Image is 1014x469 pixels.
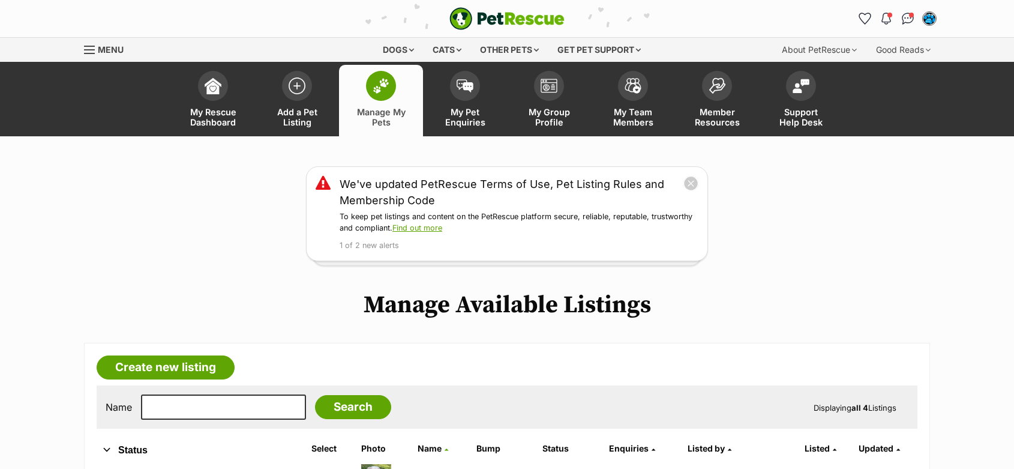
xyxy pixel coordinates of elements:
span: Add a Pet Listing [270,107,324,127]
th: Bump [472,439,536,458]
a: Enquiries [609,443,655,453]
span: My Pet Enquiries [438,107,492,127]
strong: all 4 [851,403,868,413]
a: Listed by [688,443,731,453]
img: chat-41dd97257d64d25036548639549fe6c8038ab92f7586957e7f3b1b290dea8141.svg [902,13,914,25]
ul: Account quick links [855,9,939,28]
span: My Group Profile [522,107,576,127]
a: My Pet Enquiries [423,65,507,136]
p: 1 of 2 new alerts [340,240,698,252]
a: My Rescue Dashboard [171,65,255,136]
div: About PetRescue [773,38,865,62]
img: team-members-icon-5396bd8760b3fe7c0b43da4ab00e1e3bb1a5d9ba89233759b79545d2d3fc5d0d.svg [625,78,641,94]
span: Listed [805,443,830,453]
div: Good Reads [868,38,939,62]
th: Select [307,439,355,458]
button: My account [920,9,939,28]
p: To keep pet listings and content on the PetRescue platform secure, reliable, reputable, trustwort... [340,211,698,234]
button: close [683,176,698,191]
span: Displaying Listings [814,403,896,413]
a: Updated [859,443,900,453]
a: PetRescue [449,7,565,30]
img: Lisa Green profile pic [923,13,935,25]
th: Photo [356,439,412,458]
a: Name [418,443,448,453]
img: add-pet-listing-icon-0afa8454b4691262ce3f59096e99ab1cd57d4a30225e0717b998d2c9b9846f56.svg [289,77,305,94]
img: group-profile-icon-3fa3cf56718a62981997c0bc7e787c4b2cf8bcc04b72c1350f741eb67cf2f40e.svg [541,79,557,93]
label: Name [106,402,132,413]
a: Create new listing [97,356,235,380]
button: Notifications [877,9,896,28]
span: Member Resources [690,107,744,127]
img: help-desk-icon-fdf02630f3aa405de69fd3d07c3f3aa587a6932b1a1747fa1d2bba05be0121f9.svg [793,79,809,93]
a: Add a Pet Listing [255,65,339,136]
span: Menu [98,44,124,55]
a: Menu [84,38,132,59]
img: pet-enquiries-icon-7e3ad2cf08bfb03b45e93fb7055b45f3efa6380592205ae92323e6603595dc1f.svg [457,79,473,92]
span: Manage My Pets [354,107,408,127]
img: member-resources-icon-8e73f808a243e03378d46382f2149f9095a855e16c252ad45f914b54edf8863c.svg [709,77,725,94]
span: translation missing: en.admin.listings.index.attributes.enquiries [609,443,649,453]
div: Other pets [472,38,547,62]
input: Search [315,395,391,419]
span: Listed by [688,443,725,453]
th: Status [538,439,602,458]
img: manage-my-pets-icon-02211641906a0b7f246fdf0571729dbe1e7629f14944591b6c1af311fb30b64b.svg [373,78,389,94]
a: We've updated PetRescue Terms of Use, Pet Listing Rules and Membership Code [340,176,683,208]
span: Support Help Desk [774,107,828,127]
a: Manage My Pets [339,65,423,136]
img: logo-e224e6f780fb5917bec1dbf3a21bbac754714ae5b6737aabdf751b685950b380.svg [449,7,565,30]
a: My Team Members [591,65,675,136]
span: My Team Members [606,107,660,127]
a: Find out more [392,223,442,232]
a: Support Help Desk [759,65,843,136]
div: Dogs [374,38,422,62]
a: Conversations [898,9,917,28]
button: Status [97,443,293,458]
div: Cats [424,38,470,62]
span: Name [418,443,442,453]
a: Favourites [855,9,874,28]
img: notifications-46538b983faf8c2785f20acdc204bb7945ddae34d4c08c2a6579f10ce5e182be.svg [881,13,891,25]
span: My Rescue Dashboard [186,107,240,127]
a: Listed [805,443,836,453]
a: My Group Profile [507,65,591,136]
a: Member Resources [675,65,759,136]
div: Get pet support [549,38,649,62]
img: dashboard-icon-eb2f2d2d3e046f16d808141f083e7271f6b2e854fb5c12c21221c1fb7104beca.svg [205,77,221,94]
span: Updated [859,443,893,453]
